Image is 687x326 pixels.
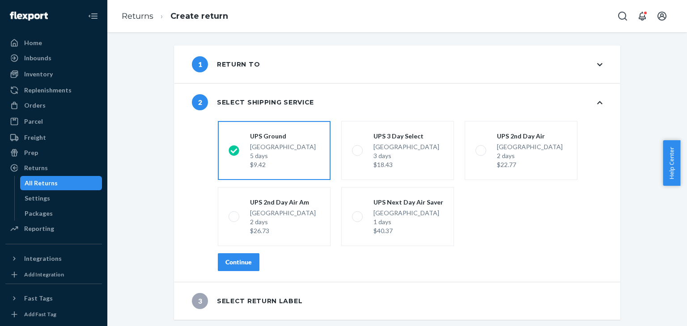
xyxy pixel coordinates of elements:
div: $9.42 [250,160,316,169]
ol: breadcrumbs [114,3,235,29]
a: Prep [5,146,102,160]
div: Inventory [24,70,53,79]
div: Inbounds [24,54,51,63]
a: Settings [20,191,102,205]
a: Add Integration [5,269,102,280]
button: Open Search Box [614,7,632,25]
div: Returns [24,163,48,172]
div: 5 days [250,151,316,160]
div: 2 days [250,217,316,226]
div: UPS 3 Day Select [373,132,439,141]
button: Open notifications [633,7,651,25]
button: Integrations [5,251,102,266]
a: Orders [5,98,102,113]
a: Create return [170,11,228,21]
div: Add Fast Tag [24,310,56,318]
div: [GEOGRAPHIC_DATA] [373,142,439,169]
span: 3 [192,293,208,309]
div: Settings [25,194,50,203]
button: Open account menu [653,7,671,25]
a: Parcel [5,114,102,129]
div: All Returns [25,179,58,188]
a: Inventory [5,67,102,81]
a: Add Fast Tag [5,309,102,320]
a: Packages [20,206,102,221]
div: 2 days [497,151,563,160]
span: 2 [192,94,208,110]
button: Help Center [663,140,680,186]
div: Integrations [24,254,62,263]
a: Home [5,36,102,50]
a: Returns [122,11,153,21]
div: Freight [24,133,46,142]
div: 3 days [373,151,439,160]
div: Return to [192,56,260,72]
div: Replenishments [24,86,72,95]
a: Returns [5,161,102,175]
a: Freight [5,130,102,145]
div: Prep [24,148,38,157]
div: UPS Next Day Air Saver [373,198,443,207]
div: $40.37 [373,226,443,235]
div: Parcel [24,117,43,126]
div: [GEOGRAPHIC_DATA] [250,209,316,235]
div: UPS 2nd Day Air [497,132,563,141]
div: Continue [225,258,252,267]
div: [GEOGRAPHIC_DATA] [373,209,443,235]
div: Select shipping service [192,94,314,110]
div: $18.43 [373,160,439,169]
button: Close Navigation [84,7,102,25]
a: Reporting [5,222,102,236]
span: 1 [192,56,208,72]
div: Add Integration [24,271,64,278]
button: Fast Tags [5,291,102,305]
button: Continue [218,253,259,271]
a: Replenishments [5,83,102,97]
div: $22.77 [497,160,563,169]
div: Reporting [24,224,54,233]
div: Select return label [192,293,302,309]
div: [GEOGRAPHIC_DATA] [497,142,563,169]
div: Orders [24,101,46,110]
div: UPS 2nd Day Air Am [250,198,316,207]
div: UPS Ground [250,132,316,141]
a: All Returns [20,176,102,190]
div: Fast Tags [24,294,53,303]
div: [GEOGRAPHIC_DATA] [250,142,316,169]
div: 1 days [373,217,443,226]
div: $26.73 [250,226,316,235]
a: Inbounds [5,51,102,65]
div: Home [24,38,42,47]
div: Packages [25,209,53,218]
img: Flexport logo [10,12,48,21]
